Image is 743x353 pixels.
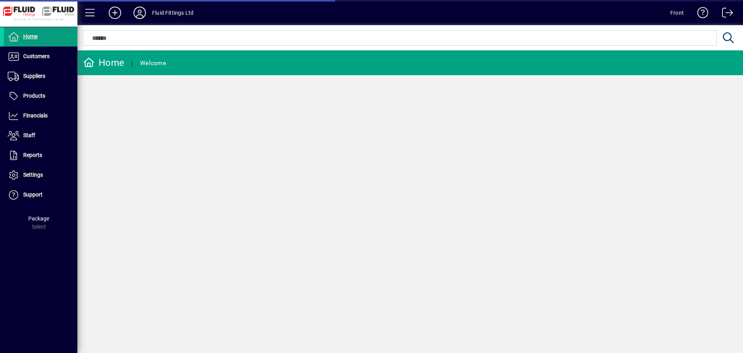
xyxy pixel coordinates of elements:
span: Suppliers [23,73,45,79]
a: Financials [4,106,77,126]
span: Reports [23,152,42,158]
a: Support [4,185,77,205]
a: Suppliers [4,67,77,86]
a: Reports [4,146,77,165]
a: Logout [716,2,733,27]
a: Knowledge Base [692,2,709,27]
div: Home [83,57,124,69]
span: Package [28,215,49,222]
span: Financials [23,112,48,119]
button: Add [103,6,127,20]
span: Settings [23,172,43,178]
a: Products [4,86,77,106]
div: Welcome [140,57,166,69]
span: Support [23,191,43,198]
a: Staff [4,126,77,145]
span: Staff [23,132,35,138]
a: Customers [4,47,77,66]
a: Settings [4,165,77,185]
button: Profile [127,6,152,20]
div: Fluid Fittings Ltd [152,7,193,19]
div: Front [670,7,684,19]
span: Home [23,33,38,40]
span: Products [23,93,45,99]
span: Customers [23,53,50,59]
